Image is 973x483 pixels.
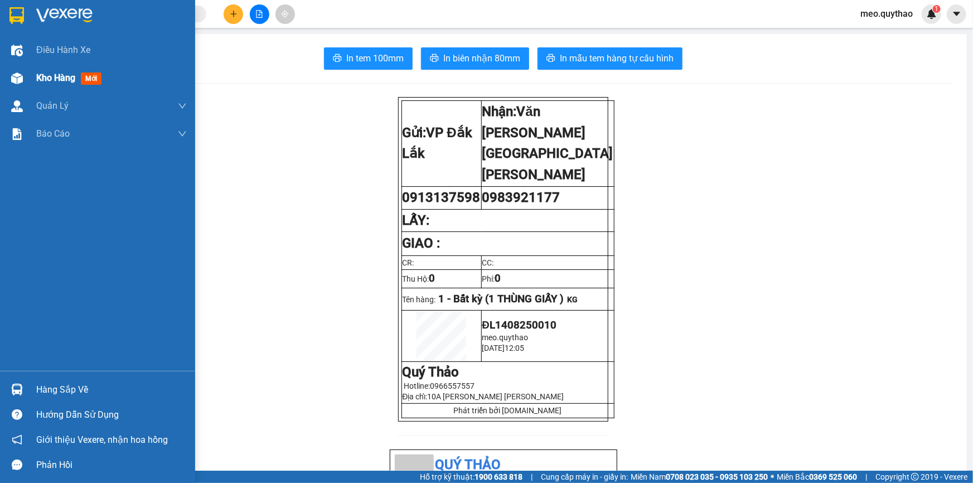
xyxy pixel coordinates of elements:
span: question-circle [12,409,22,420]
td: Phát triển bởi [DOMAIN_NAME] [401,403,614,418]
span: mới [81,73,101,85]
p: Tên hàng: [403,293,613,305]
span: In mẫu tem hàng tự cấu hình [560,51,674,65]
span: Hotline: [404,381,475,390]
span: printer [333,54,342,64]
img: logo-vxr [9,7,24,24]
span: copyright [911,473,919,481]
span: Giới thiệu Vexere, nhận hoa hồng [36,433,168,447]
img: warehouse-icon [11,384,23,395]
strong: 1900 633 818 [475,472,522,481]
span: caret-down [952,9,962,19]
strong: Gửi: [403,125,472,162]
span: Miền Nam [631,471,768,483]
button: caret-down [947,4,966,24]
span: printer [546,54,555,64]
span: printer [430,54,439,64]
button: file-add [250,4,269,24]
button: aim [275,4,295,24]
span: 10A [PERSON_NAME] [PERSON_NAME] [428,392,564,401]
span: KG [568,295,578,304]
img: warehouse-icon [11,100,23,112]
button: printerIn mẫu tem hàng tự cấu hình [538,47,682,70]
button: printerIn biên nhận 80mm [421,47,529,70]
span: 0913137598 [403,190,481,205]
span: Điều hành xe [36,43,90,57]
td: CR: [401,256,481,270]
td: CC: [481,256,614,270]
span: 0 [495,272,501,284]
span: down [178,102,187,110]
li: Quý Thảo [395,455,612,476]
span: meo.quythao [482,333,529,342]
strong: Quý Thảo [403,364,459,380]
strong: GIAO : [403,235,440,251]
span: [DATE] [482,344,505,352]
span: Quản Lý [36,99,69,113]
span: 1 [935,5,938,13]
span: In tem 100mm [346,51,404,65]
strong: LẤY: [403,212,430,228]
span: 0966557557 [430,381,475,390]
button: printerIn tem 100mm [324,47,413,70]
span: Địa chỉ: [403,392,564,401]
div: VP Đắk Lắk [9,9,88,36]
sup: 1 [933,5,941,13]
span: VP Đắk Lắk [403,125,472,162]
span: Nhận: [95,11,122,22]
span: | [865,471,867,483]
span: plus [230,10,238,18]
td: Phí: [481,270,614,288]
td: Thu Hộ: [401,270,481,288]
span: Hỗ trợ kỹ thuật: [420,471,522,483]
div: Văn [PERSON_NAME][GEOGRAPHIC_DATA][PERSON_NAME] [95,9,209,63]
span: 0 [429,272,435,284]
div: Phản hồi [36,457,187,474]
span: In biên nhận 80mm [443,51,520,65]
span: ĐL1408250010 [482,319,556,331]
span: 1 - Bất kỳ (1 THÙNG GIẤY ) [439,293,564,305]
span: notification [12,434,22,445]
strong: 0708 023 035 - 0935 103 250 [666,472,768,481]
span: Miền Bắc [777,471,857,483]
span: 12:05 [505,344,525,352]
span: meo.quythao [851,7,922,21]
img: solution-icon [11,128,23,140]
span: down [178,129,187,138]
strong: Nhận: [482,104,613,182]
div: 0983921177 [95,63,209,79]
span: ⚪️ [771,475,774,479]
span: message [12,460,22,470]
span: aim [281,10,289,18]
span: file-add [255,10,263,18]
span: Gửi: [9,11,27,22]
img: icon-new-feature [927,9,937,19]
div: Hướng dẫn sử dụng [36,407,187,423]
span: | [531,471,533,483]
span: 0983921177 [482,190,560,205]
button: plus [224,4,243,24]
img: warehouse-icon [11,45,23,56]
span: Kho hàng [36,73,75,83]
strong: 0369 525 060 [809,472,857,481]
span: Báo cáo [36,127,70,141]
div: Hàng sắp về [36,381,187,398]
img: warehouse-icon [11,73,23,84]
span: Cung cấp máy in - giấy in: [541,471,628,483]
div: 0913137598 [9,36,88,52]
